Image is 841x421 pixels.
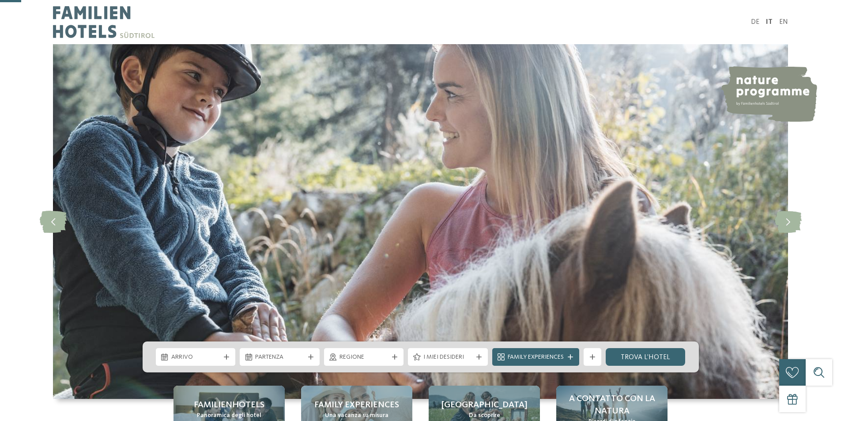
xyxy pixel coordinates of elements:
a: DE [751,19,759,26]
span: Familienhotels [194,399,264,411]
span: Partenza [255,353,304,362]
a: trova l’hotel [606,348,686,366]
span: Una vacanza su misura [325,411,388,420]
span: Arrivo [171,353,220,362]
a: EN [779,19,788,26]
img: nature programme by Familienhotels Südtirol [720,66,817,122]
span: Da scoprire [469,411,500,420]
img: Family hotel Alto Adige: the happy family places! [53,44,788,399]
span: Family Experiences [508,353,564,362]
span: Family experiences [314,399,399,411]
a: IT [766,19,773,26]
span: [GEOGRAPHIC_DATA] [441,399,528,411]
span: A contatto con la natura [565,393,659,417]
span: I miei desideri [423,353,472,362]
span: Regione [339,353,388,362]
span: Panoramica degli hotel [197,411,261,420]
